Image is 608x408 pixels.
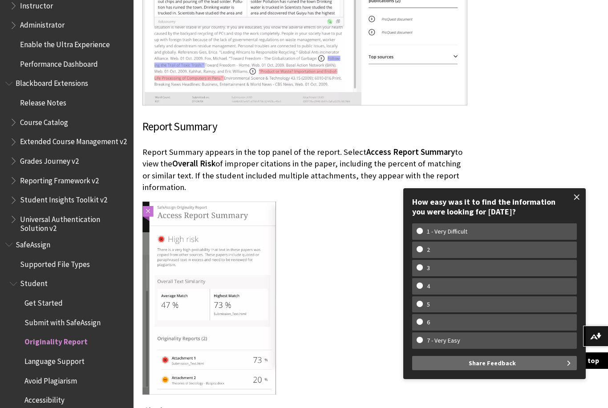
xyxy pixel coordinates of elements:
[20,257,90,269] span: Supported File Types
[417,301,440,308] w-span: 5
[142,118,467,135] h3: Report Summary
[20,276,48,288] span: Student
[24,315,101,327] span: Submit with SafeAssign
[20,18,65,30] span: Administrator
[417,264,440,272] w-span: 3
[172,158,215,169] span: Overall Risk
[5,76,128,233] nav: Book outline for Blackboard Extensions
[366,147,455,157] span: Access Report Summary
[417,228,478,235] w-span: 1 - Very Difficult
[417,283,440,290] w-span: 4
[20,57,98,69] span: Performance Dashboard
[24,393,65,405] span: Accessibility
[417,246,440,254] w-span: 2
[16,237,50,249] span: SafeAssign
[24,373,77,385] span: Avoid Plagiarism
[20,115,68,127] span: Course Catalog
[20,95,66,107] span: Release Notes
[417,319,440,326] w-span: 6
[469,356,516,370] span: Share Feedback
[20,154,79,166] span: Grades Journey v2
[412,197,577,216] div: How easy was it to find the information you were looking for [DATE]?
[20,134,127,146] span: Extended Course Management v2
[16,76,88,88] span: Blackboard Extensions
[417,337,470,344] w-span: 7 - Very Easy
[412,356,577,370] button: Share Feedback
[20,193,107,205] span: Student Insights Toolkit v2
[20,173,99,185] span: Reporting Framework v2
[24,354,85,366] span: Language Support
[142,146,467,193] p: Report Summary appears in the top panel of the report. Select to view the of improper citations i...
[24,295,63,307] span: Get Started
[20,37,110,49] span: Enable the Ultra Experience
[20,212,127,233] span: Universal Authentication Solution v2
[24,335,88,347] span: Originality Report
